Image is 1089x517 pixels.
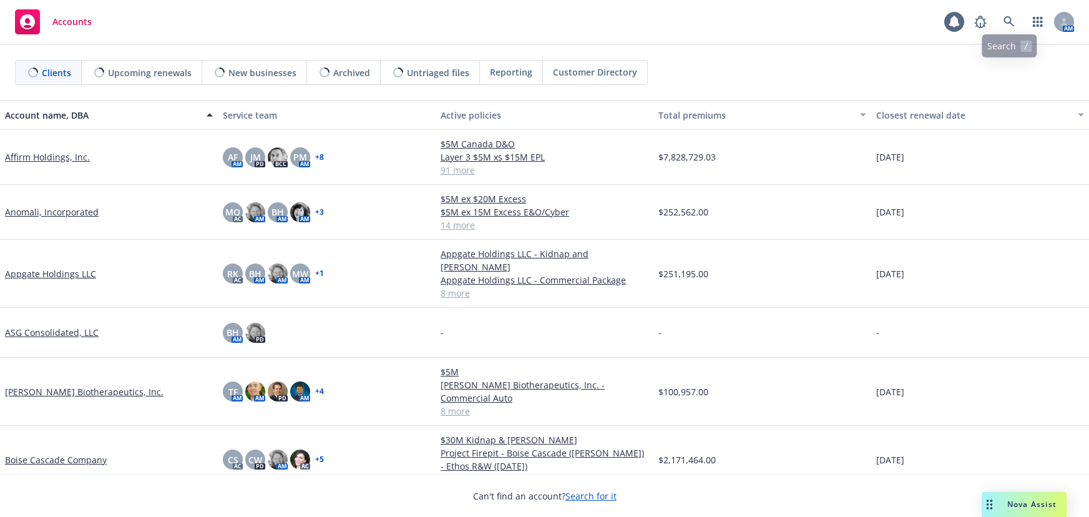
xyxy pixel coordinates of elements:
button: Active policies [436,100,653,130]
span: BH [227,326,239,339]
a: $5M Canada D&O [441,137,648,150]
span: $2,171,464.00 [658,453,716,466]
a: Switch app [1025,9,1050,34]
a: 8 more [441,405,648,418]
a: + 1 [315,270,324,277]
img: photo [268,147,288,167]
img: photo [245,382,265,401]
span: - [441,326,444,339]
span: [DATE] [876,385,904,398]
span: PM [293,150,307,164]
span: Reporting [490,66,532,79]
a: [PERSON_NAME] Biotherapeutics, Inc. [5,385,164,398]
img: photo [245,323,265,343]
img: photo [268,382,288,401]
span: $252,562.00 [658,205,708,219]
a: Accounts [10,4,97,39]
span: Upcoming renewals [108,66,192,79]
a: Affirm Holdings, Inc. [5,150,90,164]
img: photo [268,263,288,283]
span: [DATE] [876,453,904,466]
a: + 8 [315,154,324,161]
a: $5M [441,365,648,378]
span: New businesses [228,66,296,79]
a: + 3 [315,209,324,216]
a: Anomali, Incorporated [5,205,99,219]
a: $30M Kidnap & [PERSON_NAME] [441,433,648,446]
a: Search for it [565,490,617,502]
div: Active policies [441,109,648,122]
a: Report a Bug [968,9,993,34]
span: Can't find an account? [473,490,617,503]
a: + 5 [315,456,324,463]
a: 91 more [441,164,648,177]
img: photo [290,450,310,470]
a: Appgate Holdings LLC - Commercial Package [441,273,648,287]
a: 14 more [441,219,648,232]
a: Appgate Holdings LLC - Kidnap and [PERSON_NAME] [441,247,648,273]
span: JM [250,150,261,164]
button: Total premiums [653,100,871,130]
a: 5 more [441,473,648,486]
div: Total premiums [658,109,852,122]
span: BH [249,267,261,280]
span: Archived [333,66,370,79]
span: $251,195.00 [658,267,708,280]
a: [PERSON_NAME] Biotherapeutics, Inc. - Commercial Auto [441,378,648,405]
span: RK [227,267,238,280]
img: photo [245,202,265,222]
span: BH [271,205,284,219]
span: [DATE] [876,150,904,164]
span: - [658,326,662,339]
span: [DATE] [876,267,904,280]
span: Customer Directory [553,66,637,79]
span: $100,957.00 [658,385,708,398]
span: MW [292,267,308,280]
img: photo [290,202,310,222]
a: Search [997,9,1022,34]
span: Nova Assist [1007,499,1057,510]
span: - [876,326,879,339]
a: 8 more [441,287,648,300]
span: CS [228,453,238,466]
div: Closest renewal date [876,109,1070,122]
span: Untriaged files [407,66,469,79]
a: + 4 [315,388,324,395]
span: MQ [225,205,240,219]
a: $5M ex 15M Excess E&O/Cyber [441,205,648,219]
a: Boise Cascade Company [5,453,107,466]
img: photo [268,450,288,470]
div: Drag to move [982,492,997,517]
a: Appgate Holdings LLC [5,267,96,280]
a: ASG Consolidated, LLC [5,326,99,339]
span: [DATE] [876,205,904,219]
a: $5M ex $20M Excess [441,192,648,205]
span: CW [248,453,262,466]
div: Service team [223,109,431,122]
button: Closest renewal date [871,100,1089,130]
a: Layer 3 $5M xs $15M EPL [441,150,648,164]
span: Accounts [52,17,92,27]
img: photo [290,382,310,401]
span: TF [228,385,238,398]
span: Clients [42,66,71,79]
div: Account name, DBA [5,109,199,122]
button: Nova Assist [982,492,1067,517]
button: Service team [218,100,436,130]
span: AF [228,150,238,164]
span: $7,828,729.03 [658,150,716,164]
a: Project Firepit - Boise Cascade ([PERSON_NAME]) - Ethos R&W ([DATE]) [441,446,648,473]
